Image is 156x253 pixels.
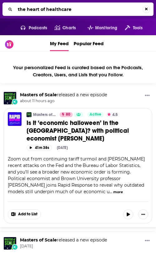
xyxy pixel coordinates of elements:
button: open menu [117,23,143,33]
img: Masters of Scale [4,92,16,104]
button: Show More Button [142,237,152,245]
span: My Feed [50,36,69,50]
a: Masters of Scale [20,237,57,243]
span: Tools [133,24,143,32]
span: Charts [62,24,76,32]
span: 80 [66,112,70,118]
a: Active [87,112,104,117]
img: Is it ‘economic halloween’ in the US? with political economist Mark Blyth [8,112,22,126]
a: My Feed [50,35,69,51]
button: Show More Button [138,209,148,219]
div: Search... [2,2,154,16]
button: Show More Button [142,92,152,100]
a: Is it ‘economic halloween’ in the [GEOGRAPHIC_DATA]? with political economist [PERSON_NAME] [27,119,148,142]
a: Masters of Scale [20,92,57,98]
span: Zoom out from continuing tariff turmoil and [PERSON_NAME] recent attacks on the Fed and the Burea... [8,156,145,194]
a: Charts [47,23,76,33]
a: 80 [60,112,73,117]
button: more [113,189,123,195]
img: Masters of Scale [27,112,32,117]
input: Search... [15,4,143,14]
button: open menu [13,23,47,33]
div: [DATE] [57,146,68,150]
span: Popular Feed [74,36,104,50]
h3: released a new episode [20,237,107,243]
span: Monitoring [95,24,117,32]
span: about 11 hours ago [20,98,107,104]
span: Add to List [18,212,37,217]
img: Masters of Scale [4,237,16,250]
div: New Episode [12,99,18,105]
h3: released a new episode [20,92,107,98]
button: 4.5 [105,112,120,117]
span: Active [90,112,101,118]
a: Masters of Scale [33,112,56,117]
span: ... [110,189,112,194]
span: Is it ‘economic halloween’ in the [GEOGRAPHIC_DATA]? with political economist [PERSON_NAME] [27,119,129,142]
span: Podcasts [29,24,47,32]
button: 41m 38s [27,145,52,151]
span: [DATE] [20,244,107,249]
button: open menu [80,23,118,33]
a: Popular Feed [74,35,104,51]
div: New Episode [12,244,18,250]
button: Show More Button [8,210,41,219]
